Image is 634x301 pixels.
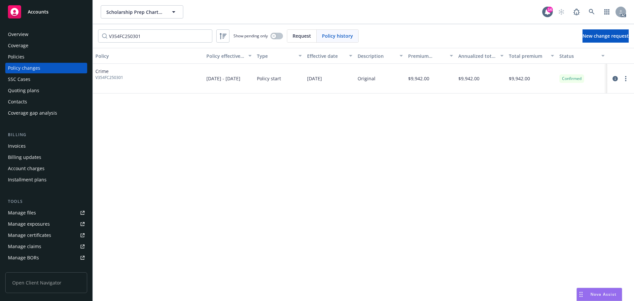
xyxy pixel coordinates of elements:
span: Show pending only [233,33,268,39]
a: Contacts [5,96,87,107]
input: Filter by keyword... [98,29,212,43]
div: Quoting plans [8,85,39,96]
button: Status [557,48,607,64]
div: Premium change [408,53,446,59]
div: 14 [547,7,553,13]
div: Manage BORs [8,252,39,263]
a: Manage exposures [5,219,87,229]
a: circleInformation [611,75,619,83]
div: Description [358,53,396,59]
div: Account charges [8,163,45,174]
span: Nova Assist [590,291,616,297]
span: V354FC250301 [95,75,123,81]
a: Policy changes [5,63,87,73]
a: Invoices [5,141,87,151]
a: Overview [5,29,87,40]
a: Quoting plans [5,85,87,96]
span: Request [293,32,311,39]
button: Premium change [405,48,456,64]
a: Policies [5,52,87,62]
a: Accounts [5,3,87,21]
div: Summary of insurance [8,264,58,274]
div: Drag to move [577,288,585,301]
div: Policy effective dates [206,53,244,59]
button: Description [355,48,405,64]
button: Annualized total premium change [456,48,506,64]
button: Policy [93,48,204,64]
span: Policy history [322,32,353,39]
a: Manage claims [5,241,87,252]
a: Summary of insurance [5,264,87,274]
div: Coverage gap analysis [8,108,57,118]
a: Start snowing [555,5,568,19]
button: Effective date [304,48,355,64]
div: Policy [95,53,201,59]
a: Manage certificates [5,230,87,241]
span: Policy start [257,75,281,82]
a: Switch app [600,5,614,19]
a: SSC Cases [5,74,87,85]
div: Manage claims [8,241,41,252]
div: Policies [8,52,24,62]
div: Invoices [8,141,26,151]
span: Open Client Navigator [5,272,87,293]
div: Type [257,53,295,59]
a: Installment plans [5,174,87,185]
button: Scholarship Prep Charter Schools [101,5,183,19]
span: Confirmed [562,76,581,82]
button: Nova Assist [577,288,622,301]
button: Policy effective dates [204,48,254,64]
a: more [622,75,630,83]
div: Effective date [307,53,345,59]
a: New change request [582,29,629,43]
span: [DATE] - [DATE] [206,75,240,82]
button: Total premium [506,48,557,64]
a: Billing updates [5,152,87,163]
div: Manage exposures [8,219,50,229]
span: $9,942.00 [408,75,429,82]
div: SSC Cases [8,74,30,85]
a: Coverage [5,40,87,51]
div: Tools [5,198,87,205]
div: Manage files [8,207,36,218]
a: Manage files [5,207,87,218]
a: Coverage gap analysis [5,108,87,118]
div: Coverage [8,40,28,51]
span: Accounts [28,9,49,15]
div: Manage certificates [8,230,51,241]
div: Annualized total premium change [458,53,496,59]
div: Installment plans [8,174,47,185]
div: Billing updates [8,152,41,163]
div: Contacts [8,96,27,107]
span: $9,942.00 [458,75,479,82]
div: Policy changes [8,63,40,73]
span: [DATE] [307,75,322,82]
span: New change request [582,33,629,39]
div: Original [358,75,375,82]
a: Account charges [5,163,87,174]
a: Manage BORs [5,252,87,263]
button: Type [254,48,305,64]
span: Scholarship Prep Charter Schools [106,9,163,16]
a: Report a Bug [570,5,583,19]
div: Total premium [509,53,547,59]
div: Billing [5,132,87,138]
span: Crime [95,68,123,75]
div: Status [559,53,597,59]
span: $9,942.00 [509,75,530,82]
a: Search [585,5,598,19]
div: Overview [8,29,28,40]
